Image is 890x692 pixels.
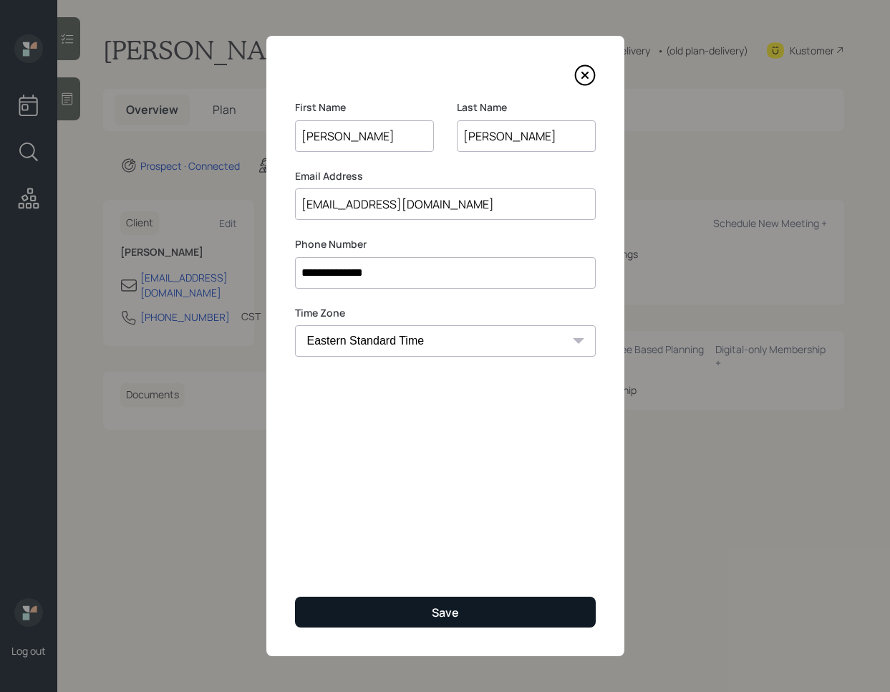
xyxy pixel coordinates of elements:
label: Time Zone [295,306,596,320]
label: First Name [295,100,434,115]
div: Save [432,605,459,620]
label: Email Address [295,169,596,183]
label: Last Name [457,100,596,115]
label: Phone Number [295,237,596,251]
button: Save [295,597,596,628]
